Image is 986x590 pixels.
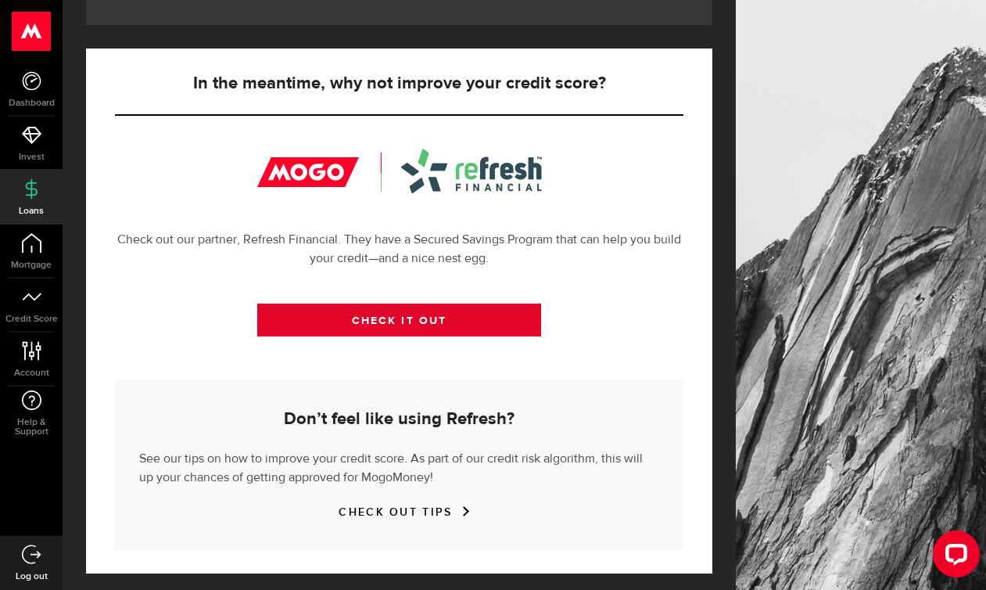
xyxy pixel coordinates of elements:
iframe: LiveChat chat widget [920,524,986,590]
p: See our tips on how to improve your credit score. As part of our credit risk algorithm, this will... [139,446,659,487]
a: CHECK OUT TIPS [339,505,459,519]
h5: In the meantime, why not improve your credit score? [115,74,683,93]
p: Check out our partner, Refresh Financial. They have a Secured Savings Program that can help you b... [115,231,683,268]
a: CHECK IT OUT [257,304,542,336]
h5: Don’t feel like using Refresh? [139,410,659,429]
